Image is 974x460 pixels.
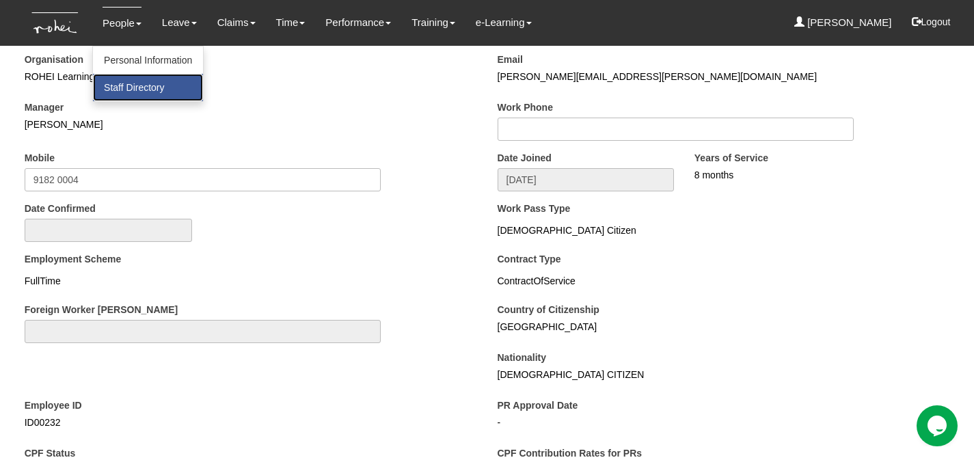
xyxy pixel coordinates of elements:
[498,100,553,114] label: Work Phone
[276,7,306,38] a: Time
[93,46,203,74] a: Personal Information
[411,7,455,38] a: Training
[217,7,256,38] a: Claims
[476,7,532,38] a: e-Learning
[498,70,854,83] p: [PERSON_NAME][EMAIL_ADDRESS][PERSON_NAME][DOMAIN_NAME]
[902,5,960,38] button: Logout
[25,53,83,66] label: Organisation
[25,398,82,412] label: Employee ID
[103,7,141,39] a: People
[93,74,203,101] a: Staff Directory
[325,7,391,38] a: Performance
[25,118,381,131] p: [PERSON_NAME]
[498,416,854,429] p: -
[498,219,854,242] div: [DEMOGRAPHIC_DATA] Citizen
[498,368,854,381] p: [DEMOGRAPHIC_DATA] CITIZEN
[25,269,381,293] div: FullTime
[498,446,642,460] label: CPF Contribution Rates for PRs
[498,351,547,364] label: Nationality
[498,269,854,293] div: ContractOfService
[498,252,561,266] label: Contract Type
[498,398,578,412] label: PR Approval Date
[498,320,854,334] p: [GEOGRAPHIC_DATA]
[25,252,122,266] label: Employment Scheme
[25,303,178,316] label: Foreign Worker [PERSON_NAME]
[25,202,96,215] label: Date Confirmed
[917,405,960,446] iframe: chat widget
[25,151,55,165] label: Mobile
[25,416,381,429] p: ID00232
[162,7,197,38] a: Leave
[498,151,552,165] label: Date Joined
[794,7,892,38] a: [PERSON_NAME]
[498,202,571,215] label: Work Pass Type
[25,446,76,460] label: CPF Status
[694,151,768,165] label: Years of Service
[25,100,64,114] label: Manager
[25,70,381,83] p: ROHEI Learning & Consulting
[694,168,910,182] div: 8 months
[498,53,523,66] label: Email
[498,303,599,316] label: Country of Citizenship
